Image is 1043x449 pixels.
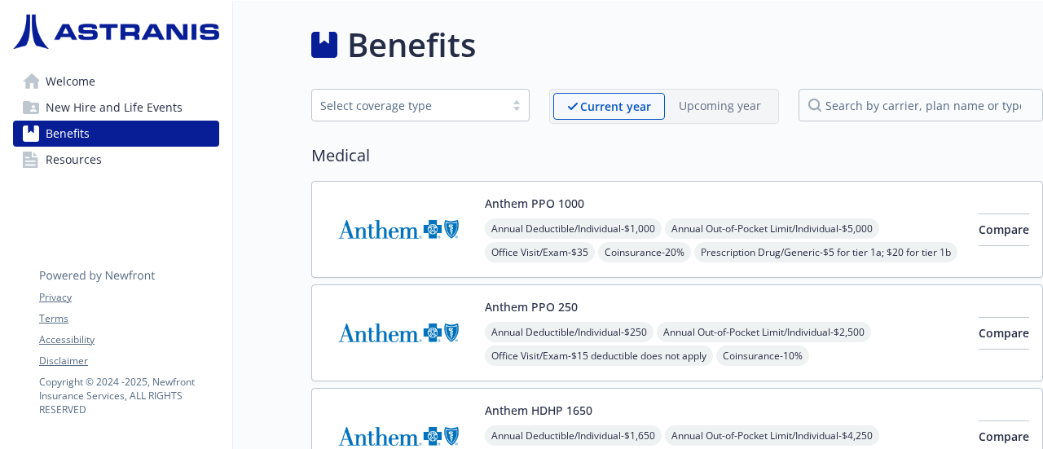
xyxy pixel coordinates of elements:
input: search by carrier, plan name or type [799,89,1043,121]
h1: Benefits [347,20,476,69]
span: Coinsurance - 10% [716,346,809,366]
img: Anthem Blue Cross carrier logo [325,298,472,368]
span: Benefits [46,121,90,147]
a: Resources [13,147,219,173]
img: Anthem Blue Cross carrier logo [325,195,472,264]
a: Disclaimer [39,354,218,368]
p: Copyright © 2024 - 2025 , Newfront Insurance Services, ALL RIGHTS RESERVED [39,375,218,416]
span: Annual Out-of-Pocket Limit/Individual - $4,250 [665,425,879,446]
button: Anthem PPO 1000 [485,195,584,212]
span: Office Visit/Exam - $35 [485,242,595,262]
h2: Medical [311,143,1043,168]
span: Annual Deductible/Individual - $250 [485,322,654,342]
span: Compare [979,325,1029,341]
span: Resources [46,147,102,173]
a: Accessibility [39,332,218,347]
button: Anthem HDHP 1650 [485,402,592,419]
span: Annual Out-of-Pocket Limit/Individual - $2,500 [657,322,871,342]
a: Privacy [39,290,218,305]
span: Coinsurance - 20% [598,242,691,262]
a: New Hire and Life Events [13,95,219,121]
p: Upcoming year [679,97,761,114]
a: Terms [39,311,218,326]
span: Annual Deductible/Individual - $1,650 [485,425,662,446]
span: New Hire and Life Events [46,95,183,121]
span: Upcoming year [665,93,775,120]
span: Welcome [46,68,95,95]
button: Compare [979,317,1029,350]
button: Anthem PPO 250 [485,298,578,315]
div: Select coverage type [320,97,496,114]
span: Office Visit/Exam - $15 deductible does not apply [485,346,713,366]
a: Benefits [13,121,219,147]
span: Annual Out-of-Pocket Limit/Individual - $5,000 [665,218,879,239]
span: Compare [979,222,1029,237]
span: Prescription Drug/Generic - $5 for tier 1a; $20 for tier 1b [694,242,957,262]
span: Annual Deductible/Individual - $1,000 [485,218,662,239]
a: Welcome [13,68,219,95]
span: Compare [979,429,1029,444]
p: Current year [580,98,651,115]
button: Compare [979,213,1029,246]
